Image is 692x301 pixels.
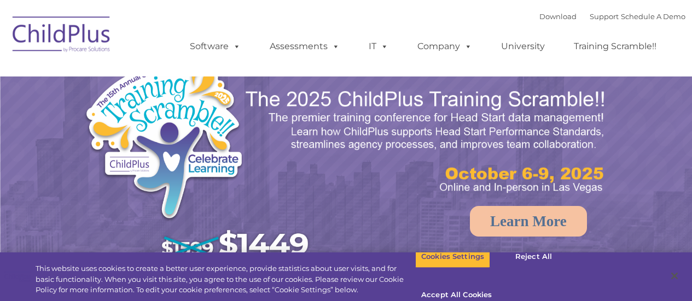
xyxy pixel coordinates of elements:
[406,36,483,57] a: Company
[490,36,556,57] a: University
[590,12,619,21] a: Support
[539,12,685,21] font: |
[621,12,685,21] a: Schedule A Demo
[358,36,399,57] a: IT
[36,263,415,296] div: This website uses cookies to create a better user experience, provide statistics about user visit...
[539,12,577,21] a: Download
[7,9,117,63] img: ChildPlus by Procare Solutions
[470,206,587,237] a: Learn More
[259,36,351,57] a: Assessments
[662,264,687,288] button: Close
[415,245,490,268] button: Cookies Settings
[563,36,667,57] a: Training Scramble!!
[179,36,252,57] a: Software
[499,245,568,268] button: Reject All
